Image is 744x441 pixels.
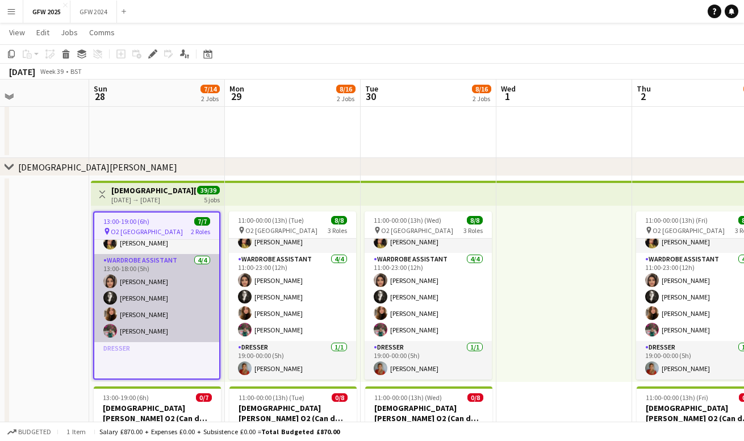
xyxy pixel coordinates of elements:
span: 8/16 [472,85,491,93]
app-job-card: 13:00-19:00 (6h)7/7 O2 [GEOGRAPHIC_DATA]2 Roles[PERSON_NAME][PERSON_NAME][PERSON_NAME]Wardrobe As... [93,211,220,380]
span: 2 Roles [191,227,210,236]
span: 29 [228,90,244,103]
span: View [9,27,25,38]
span: 13:00-19:00 (6h) [103,217,149,226]
span: O2 [GEOGRAPHIC_DATA] [381,226,453,235]
button: GFW 2025 [23,1,70,23]
h3: [DEMOGRAPHIC_DATA][PERSON_NAME] O2 (Can do [DATE]) [365,403,492,423]
span: 0/8 [467,393,483,402]
span: 11:00-00:00 (13h) (Wed) [374,216,441,224]
span: 8/8 [331,216,347,224]
span: Sun [94,84,107,94]
span: 3 Roles [463,226,483,235]
span: 11:00-00:00 (13h) (Fri) [645,216,708,224]
a: Jobs [56,25,82,40]
span: Comms [89,27,115,38]
span: O2 [GEOGRAPHIC_DATA] [653,226,725,235]
span: Tue [365,84,378,94]
span: 8/8 [467,216,483,224]
span: 39/39 [197,186,220,194]
div: 5 jobs [204,194,220,204]
div: 2 Jobs [201,94,219,103]
app-card-role: Dresser1/119:00-00:00 (5h)[PERSON_NAME] [229,341,356,380]
div: [DATE] [9,66,35,77]
span: 1 [499,90,516,103]
a: Edit [32,25,54,40]
span: Wed [501,84,516,94]
span: Week 39 [37,67,66,76]
div: 2 Jobs [337,94,355,103]
div: Salary £870.00 + Expenses £0.00 + Subsistence £0.00 = [99,427,340,436]
app-card-role-placeholder: Dresser [94,342,219,381]
h3: [DEMOGRAPHIC_DATA][PERSON_NAME] O2 (Can do all dates) [111,185,196,195]
button: Budgeted [6,426,53,438]
span: 13:00-19:00 (6h) [103,393,149,402]
span: 11:00-00:00 (13h) (Wed) [374,393,442,402]
app-card-role: Wardrobe Assistant4/411:00-23:00 (12h)[PERSON_NAME][PERSON_NAME][PERSON_NAME][PERSON_NAME] [229,253,356,341]
div: BST [70,67,82,76]
span: O2 [GEOGRAPHIC_DATA] [111,227,183,236]
span: 7/14 [200,85,220,93]
h3: [DEMOGRAPHIC_DATA][PERSON_NAME] O2 (Can do [DATE]) [229,403,357,423]
span: 28 [92,90,107,103]
span: 2 [635,90,651,103]
span: Budgeted [18,428,51,436]
span: O2 [GEOGRAPHIC_DATA] [245,226,317,235]
span: 30 [363,90,378,103]
span: 8/16 [336,85,356,93]
span: 7/7 [194,217,210,226]
span: Mon [229,84,244,94]
app-job-card: 11:00-00:00 (13h) (Wed)8/8 O2 [GEOGRAPHIC_DATA]3 Roles[PERSON_NAME][PERSON_NAME][PERSON_NAME]Ward... [365,211,492,380]
button: GFW 2024 [70,1,117,23]
span: 3 Roles [328,226,347,235]
span: 0/7 [196,393,212,402]
div: [DEMOGRAPHIC_DATA][PERSON_NAME] [18,161,177,173]
span: 11:00-00:00 (13h) (Tue) [239,393,304,402]
span: 1 item [62,427,90,436]
div: 2 Jobs [473,94,491,103]
span: Total Budgeted £870.00 [261,427,340,436]
app-card-role: Dresser1/119:00-00:00 (5h)[PERSON_NAME] [365,341,492,380]
span: Thu [637,84,651,94]
app-job-card: 11:00-00:00 (13h) (Tue)8/8 O2 [GEOGRAPHIC_DATA]3 Roles[PERSON_NAME][PERSON_NAME][PERSON_NAME]Ward... [229,211,356,380]
div: [DATE] → [DATE] [111,195,196,204]
span: Jobs [61,27,78,38]
span: 0/8 [332,393,348,402]
app-card-role: Wardrobe Assistant4/413:00-18:00 (5h)[PERSON_NAME][PERSON_NAME][PERSON_NAME][PERSON_NAME] [94,254,219,342]
a: Comms [85,25,119,40]
span: 11:00-00:00 (13h) (Fri) [646,393,708,402]
a: View [5,25,30,40]
span: Edit [36,27,49,38]
span: 11:00-00:00 (13h) (Tue) [238,216,304,224]
h3: [DEMOGRAPHIC_DATA][PERSON_NAME] O2 (Can do [DATE]) [94,403,221,423]
app-card-role: Wardrobe Assistant4/411:00-23:00 (12h)[PERSON_NAME][PERSON_NAME][PERSON_NAME][PERSON_NAME] [365,253,492,341]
